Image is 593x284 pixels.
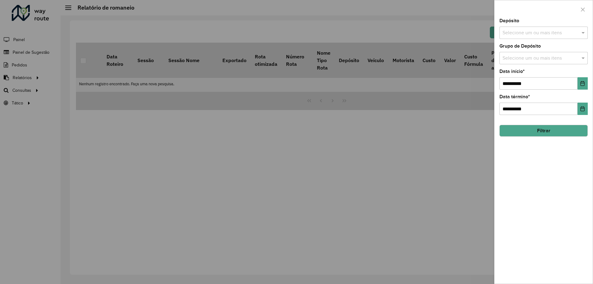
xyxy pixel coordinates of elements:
label: Depósito [499,17,519,24]
button: Choose Date [578,77,588,90]
button: Filtrar [499,125,588,137]
label: Data término [499,93,530,100]
button: Choose Date [578,103,588,115]
label: Grupo de Depósito [499,42,541,50]
label: Data início [499,68,525,75]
